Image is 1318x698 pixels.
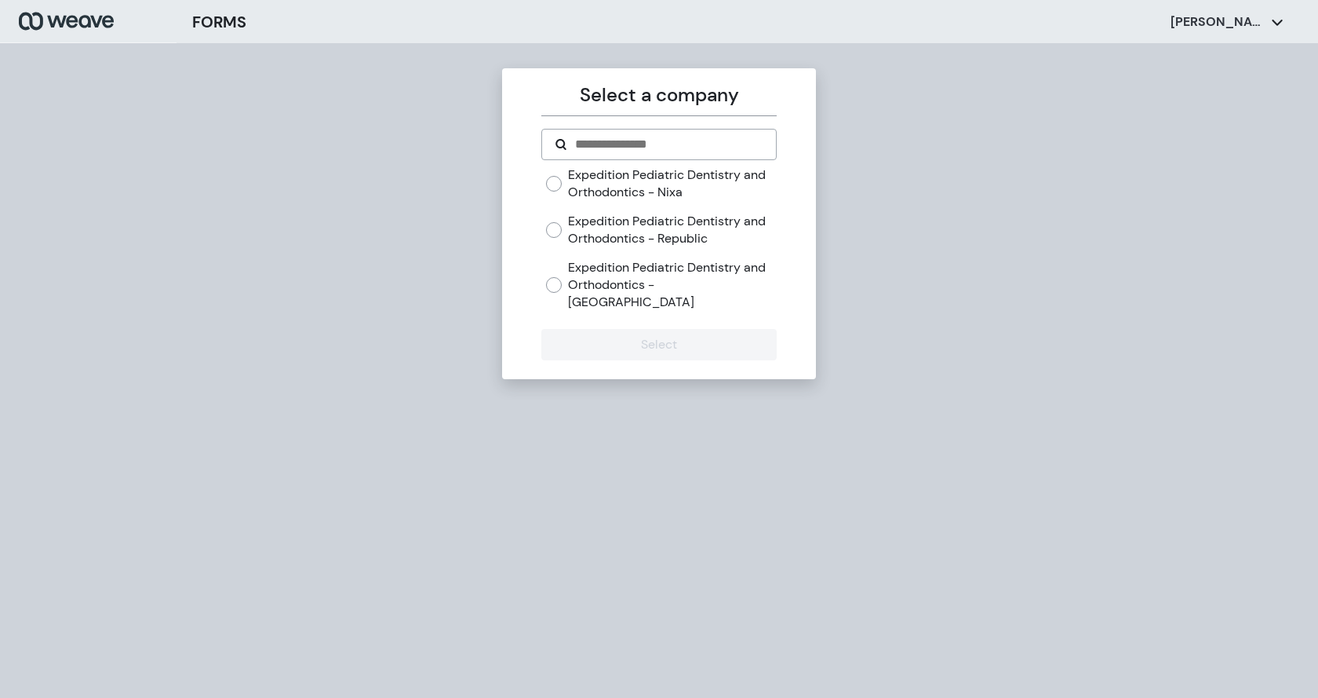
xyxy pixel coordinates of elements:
[568,213,776,247] label: Expedition Pediatric Dentistry and Orthodontics - Republic
[1171,13,1265,31] p: [PERSON_NAME]
[573,135,763,154] input: Search
[541,329,776,360] button: Select
[192,10,246,34] h3: FORMS
[568,166,776,200] label: Expedition Pediatric Dentistry and Orthodontics - Nixa
[541,81,776,109] p: Select a company
[568,259,776,310] label: Expedition Pediatric Dentistry and Orthodontics - [GEOGRAPHIC_DATA]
